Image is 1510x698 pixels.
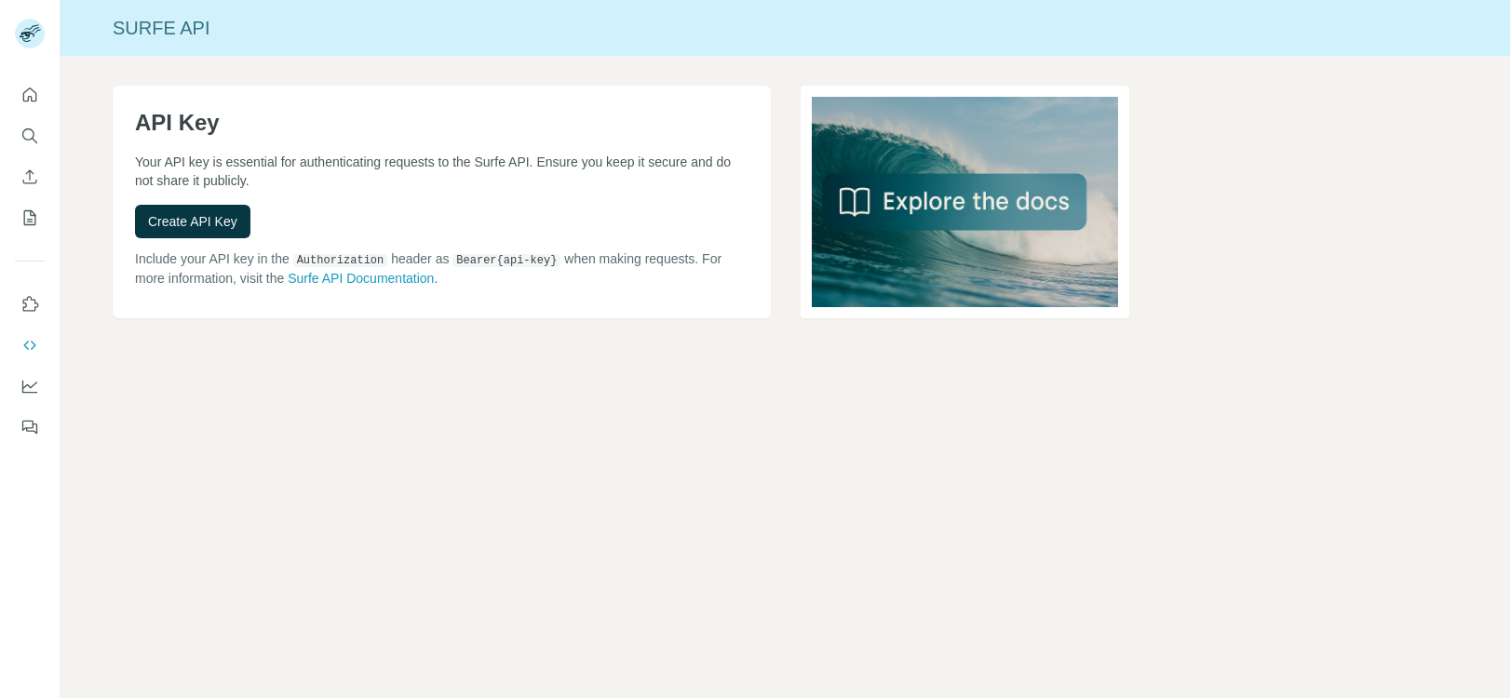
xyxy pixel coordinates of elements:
button: My lists [15,201,45,235]
code: Bearer {api-key} [452,254,560,267]
button: Dashboard [15,369,45,403]
code: Authorization [293,254,388,267]
span: Create API Key [148,212,237,231]
p: Your API key is essential for authenticating requests to the Surfe API. Ensure you keep it secure... [135,153,748,190]
button: Use Surfe on LinkedIn [15,288,45,321]
h1: API Key [135,108,748,138]
button: Quick start [15,78,45,112]
a: Surfe API Documentation [288,271,434,286]
button: Enrich CSV [15,160,45,194]
button: Use Surfe API [15,329,45,362]
button: Search [15,119,45,153]
div: Surfe API [61,15,1510,41]
p: Include your API key in the header as when making requests. For more information, visit the . [135,249,748,288]
button: Feedback [15,410,45,444]
button: Create API Key [135,205,250,238]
